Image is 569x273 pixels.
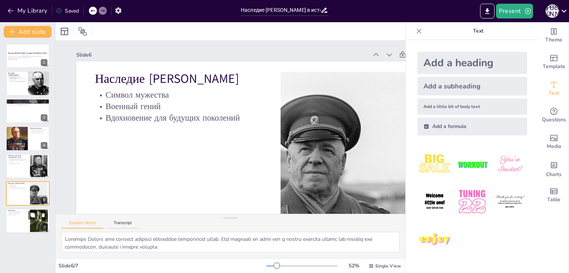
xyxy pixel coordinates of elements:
[30,132,47,134] p: Популярность среди солдат
[8,81,26,82] p: Лидерские качества [PERSON_NAME]
[8,103,47,104] p: Берлинская операция
[8,53,46,54] strong: Наследие [PERSON_NAME] в истории [GEOGRAPHIC_DATA]
[539,22,569,49] div: Change the overall theme
[30,127,47,129] p: Интересные факты
[8,155,28,159] p: Влияние на развитие [GEOGRAPHIC_DATA]
[95,89,262,101] p: Символ мужества
[41,225,48,231] div: 7
[8,214,28,216] p: Память о Жукове
[547,142,561,151] span: Media
[539,129,569,155] div: Add images, graphics, shapes or video
[8,100,47,102] p: Военные достижения
[78,27,87,36] span: Position
[41,169,47,176] div: 5
[106,220,139,229] button: Transcript
[546,4,559,18] button: П [PERSON_NAME]
[6,44,50,68] div: 1
[375,263,401,269] span: Single View
[8,186,28,187] p: Военный гений
[8,213,28,214] p: Вклад в развитие страны
[8,159,28,162] p: Формирование новых политических реалий
[417,222,452,257] img: 7.jpeg
[6,154,50,178] div: 5
[8,209,28,212] p: Заключение
[455,185,489,219] img: 5.jpeg
[8,162,28,164] p: Восстановление страны
[546,4,559,18] div: П [PERSON_NAME]
[6,209,50,234] div: 7
[41,87,47,94] div: 2
[8,104,47,106] p: Укрепление статуса [GEOGRAPHIC_DATA]
[455,147,489,182] img: 2.jpeg
[8,182,28,185] p: Наследие [PERSON_NAME]
[539,102,569,129] div: Get real-time input from your audience
[8,101,47,103] p: Командование в [GEOGRAPHIC_DATA]
[480,4,495,18] button: Export to PowerPoint
[417,77,527,95] div: Add a subheading
[39,211,48,220] button: Delete Slide
[539,75,569,102] div: Add text boxes
[30,129,47,131] p: Первый маршал с двумя званиями
[547,196,560,204] span: Table
[41,59,47,66] div: 1
[95,101,262,112] p: Военный гений
[546,171,562,179] span: Charts
[539,182,569,209] div: Add a table
[61,220,103,229] button: Speaker Notes
[8,187,28,189] p: Вдохновение для будущих поколений
[56,7,79,14] div: Saved
[8,158,28,160] p: Укрепление международного авторитета
[543,63,565,71] span: Template
[417,147,452,182] img: 1.jpeg
[417,185,452,219] img: 4.jpeg
[8,56,47,58] p: Презентация о жизни и вкладе [PERSON_NAME], выдающегося военачальника, его биографии, интересных ...
[8,185,28,186] p: Символ мужества
[6,181,50,206] div: 6
[417,98,527,115] div: Add a little bit of body text
[8,78,26,80] p: [PERSON_NAME] участвовал в Первой мировой войне
[8,75,26,78] p: [PERSON_NAME] родился в [DEMOGRAPHIC_DATA] году
[493,147,527,182] img: 3.jpeg
[95,70,262,88] p: Наследие [PERSON_NAME]
[8,211,28,213] p: Наследие продолжает жить
[28,211,37,220] button: Duplicate Slide
[76,51,368,58] div: Slide 6
[4,26,51,38] button: Add slide
[539,155,569,182] div: Add charts and graphs
[8,58,47,60] p: Generated with [URL]
[6,99,50,123] div: 3
[496,4,533,18] button: Present
[41,197,47,203] div: 6
[95,112,262,124] p: Вдохновение для будущих поколений
[542,116,566,124] span: Questions
[8,72,26,76] p: Биография [PERSON_NAME]
[6,126,50,151] div: 4
[539,49,569,75] div: Add ready made slides
[417,52,527,74] div: Add a heading
[241,5,320,16] input: Insert title
[59,26,70,37] div: Layout
[61,232,399,252] textarea: Loremips Dolors ame consect adipisci elitseddoe temporincid utlab. Etd magnaali en admi ven q nos...
[545,36,562,44] span: Theme
[417,118,527,135] div: Add a formula
[41,142,47,149] div: 4
[59,262,266,269] div: Slide 6 / 7
[6,5,50,17] button: My Library
[493,185,527,219] img: 6.jpeg
[345,262,363,269] div: 52 %
[41,114,47,121] div: 3
[425,22,532,40] p: Text
[30,131,47,132] p: Стратегическое мышление
[6,71,50,95] div: 2
[549,89,559,97] span: Text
